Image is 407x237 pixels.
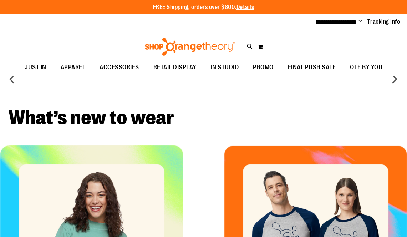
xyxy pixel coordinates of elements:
[236,4,254,10] a: Details
[144,38,236,56] img: Shop Orangetheory
[153,3,254,11] p: FREE Shipping, orders over $600.
[211,59,239,75] span: IN STUDIO
[358,18,362,25] button: Account menu
[5,72,20,86] button: prev
[367,18,400,26] a: Tracking Info
[387,72,402,86] button: next
[350,59,382,75] span: OTF BY YOU
[288,59,336,75] span: FINAL PUSH SALE
[253,59,274,75] span: PROMO
[100,59,139,75] span: ACCESSORIES
[61,59,86,75] span: APPAREL
[25,59,46,75] span: JUST IN
[9,108,398,128] h2: What’s new to wear
[153,59,197,75] span: RETAIL DISPLAY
